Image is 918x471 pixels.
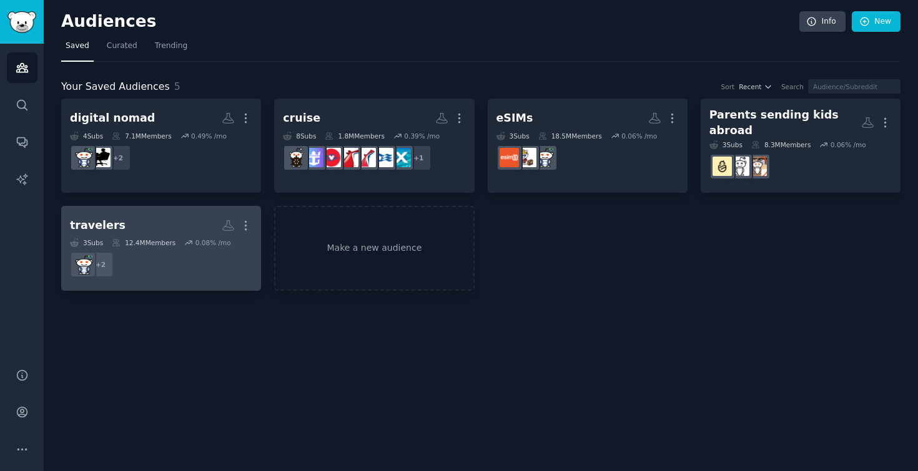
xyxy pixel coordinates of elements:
img: solotravel [535,148,554,167]
img: InternationalStudents [748,157,767,176]
div: digital nomad [70,110,155,126]
div: 1.8M Members [325,132,384,140]
div: 12.4M Members [112,238,175,247]
img: Cruise [287,148,306,167]
div: 8.3M Members [751,140,811,149]
div: 0.49 % /mo [191,132,227,140]
a: Make a new audience [274,206,474,291]
a: digital nomad4Subs7.1MMembers0.49% /mo+2Freelancerssolotravel [61,99,261,193]
div: 0.06 % /mo [621,132,657,140]
span: Your Saved Audiences [61,79,170,95]
img: Parenting [713,157,732,176]
div: 8 Sub s [283,132,316,140]
div: travelers [70,218,126,233]
div: + 1 [405,145,432,171]
img: studyAbroad [730,157,749,176]
input: Audience/Subreddit [808,79,901,94]
div: 0.08 % /mo [195,238,231,247]
img: celebritycruises [392,148,411,167]
img: GummySearch logo [7,11,36,33]
img: Freelancers [91,148,111,167]
img: eSIMs [500,148,519,167]
a: cruise8Subs1.8MMembers0.39% /mo+1celebritycruisesPrincessCruisesCarnivalCruiseCarnivalCruiseFansd... [274,99,474,193]
a: Info [799,11,846,32]
a: Saved [61,36,94,62]
button: Recent [739,82,772,91]
a: Curated [102,36,142,62]
div: Parents sending kids abroad [709,107,861,138]
div: 18.5M Members [538,132,602,140]
h2: Audiences [61,12,799,32]
img: CarnivalCruise [357,148,376,167]
span: Recent [739,82,761,91]
a: New [852,11,901,32]
div: eSIMs [496,110,533,126]
img: dcl [322,148,341,167]
div: Sort [721,82,735,91]
div: 7.1M Members [112,132,171,140]
span: Saved [66,41,89,52]
img: solotravel [74,255,93,274]
img: royalcaribbean [304,148,323,167]
a: Trending [151,36,192,62]
img: CarnivalCruiseFans [339,148,358,167]
span: 5 [174,80,180,92]
div: cruise [283,110,320,126]
img: PrincessCruises [374,148,393,167]
a: Parents sending kids abroad3Subs8.3MMembers0.06% /moInternationalStudentsstudyAbroadParenting [701,99,901,193]
a: travelers3Subs12.4MMembers0.08% /mo+2solotravel [61,206,261,291]
div: 3 Sub s [70,238,103,247]
div: + 2 [87,251,114,278]
div: 4 Sub s [70,132,103,140]
div: 0.39 % /mo [404,132,440,140]
a: eSIMs3Subs18.5MMembers0.06% /mosolotraveltraveleSIMs [488,99,688,193]
div: + 2 [105,145,131,171]
span: Curated [107,41,137,52]
div: 3 Sub s [496,132,530,140]
img: travel [517,148,536,167]
div: 0.06 % /mo [831,140,866,149]
div: Search [781,82,804,91]
div: 3 Sub s [709,140,743,149]
span: Trending [155,41,187,52]
img: solotravel [74,148,93,167]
